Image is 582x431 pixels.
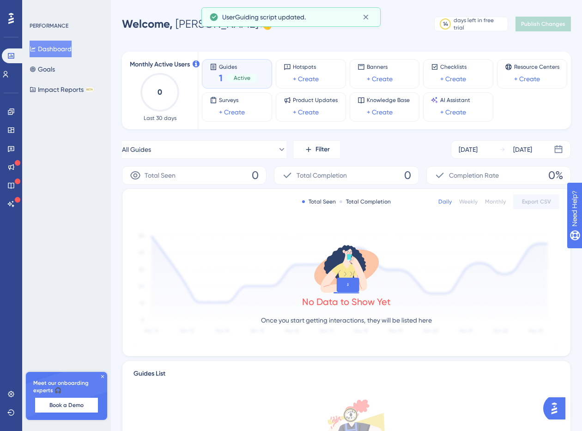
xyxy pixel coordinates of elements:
[367,63,393,71] span: Banners
[367,73,393,84] a: + Create
[440,73,466,84] a: + Create
[459,198,478,205] div: Weekly
[339,198,391,205] div: Total Completion
[297,170,347,181] span: Total Completion
[219,63,258,70] span: Guides
[449,170,499,181] span: Completion Rate
[513,194,559,209] button: Export CSV
[485,198,506,205] div: Monthly
[145,170,176,181] span: Total Seen
[30,22,68,30] div: PERFORMANCE
[515,17,571,31] button: Publish Changes
[459,144,478,155] div: [DATE]
[122,17,273,31] div: [PERSON_NAME] 👋
[514,63,559,71] span: Resource Centers
[30,61,55,78] button: Goals
[513,144,532,155] div: [DATE]
[302,198,336,205] div: Total Seen
[404,168,411,183] span: 0
[234,74,250,82] span: Active
[548,168,563,183] span: 0%
[293,107,319,118] a: + Create
[293,73,319,84] a: + Create
[222,12,306,23] span: UserGuiding script updated.
[302,295,391,308] div: No Data to Show Yet
[219,96,245,104] span: Surveys
[122,140,286,159] button: All Guides
[219,107,245,118] a: + Create
[440,96,470,104] span: AI Assistant
[454,17,505,31] div: days left in free trial
[30,81,94,98] button: Impact ReportsBETA
[543,395,571,422] iframe: UserGuiding AI Assistant Launcher
[261,315,432,326] p: Once you start getting interactions, they will be listed here
[521,20,565,28] span: Publish Changes
[443,20,448,28] div: 14
[440,107,466,118] a: + Create
[367,107,393,118] a: + Create
[122,144,151,155] span: All Guides
[367,96,410,104] span: Knowledge Base
[133,368,165,385] span: Guides List
[440,63,467,71] span: Checklists
[315,144,330,155] span: Filter
[35,398,98,413] button: Book a Demo
[30,41,72,57] button: Dashboard
[522,198,551,205] span: Export CSV
[122,17,173,30] span: Welcome,
[144,114,176,122] span: Last 30 days
[294,140,340,159] button: Filter
[85,87,94,92] div: BETA
[22,2,58,13] span: Need Help?
[49,401,84,409] span: Book a Demo
[252,168,259,183] span: 0
[514,73,540,84] a: + Create
[293,63,319,71] span: Hotspots
[438,198,452,205] div: Daily
[33,379,100,394] span: Meet our onboarding experts 🎧
[158,88,162,96] text: 0
[130,59,190,70] span: Monthly Active Users
[293,96,338,104] span: Product Updates
[219,72,223,84] span: 1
